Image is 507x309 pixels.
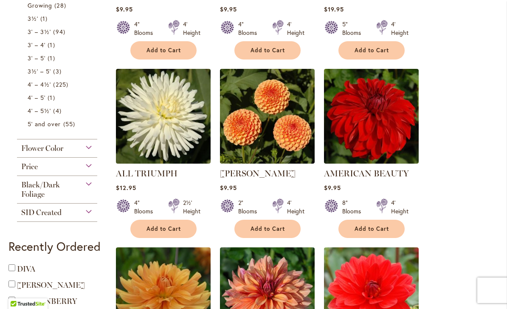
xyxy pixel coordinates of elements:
span: Black/Dark Foliage [21,180,60,199]
div: 4' Height [183,20,200,37]
a: 3' – 3½' 94 [28,27,89,36]
div: 2½' Height [183,198,200,215]
span: 3½' – 5' [28,67,51,75]
span: 4' – 4½' [28,80,51,88]
span: 4' – 5' [28,94,45,102]
span: 94 [53,27,67,36]
div: 4" Blooms [238,20,262,37]
span: 3 [53,67,63,76]
span: Add to Cart [355,225,389,232]
span: 1 [48,93,57,102]
a: 4' – 5' 1 [28,93,89,102]
a: 4' – 5½' 4 [28,106,89,115]
a: ALL TRIUMPH [116,168,177,179]
img: AMBER QUEEN [220,69,315,164]
span: 3' – 3½' [28,28,51,36]
span: $12.95 [116,184,136,192]
div: 4' Height [391,198,408,215]
a: 3' – 5' 1 [28,54,89,62]
span: 5' and over [28,120,61,128]
span: 3' – 5' [28,54,45,62]
img: ALL TRIUMPH [116,69,211,164]
a: [PERSON_NAME] [17,281,85,290]
a: DRAGONBERRY [17,297,77,306]
button: Add to Cart [130,220,197,238]
div: 4' Height [391,20,408,37]
a: 3' – 4' 1 [28,40,89,49]
span: Price [21,162,38,171]
button: Add to Cart [338,220,405,238]
a: 3½' 1 [28,14,89,23]
span: 1 [48,40,57,49]
a: 3½' – 5' 3 [28,67,89,76]
span: 3' – 4' [28,41,45,49]
button: Add to Cart [130,41,197,60]
a: AMERICAN BEAUTY [324,157,419,165]
a: DIVA [17,264,35,274]
span: $9.95 [324,184,341,192]
span: Flower Color [21,144,63,153]
button: Add to Cart [338,41,405,60]
span: Add to Cart [355,47,389,54]
span: 55 [63,119,77,128]
div: 4' Height [287,20,304,37]
span: 28 [54,1,68,10]
span: 1 [40,14,50,23]
span: SID Created [21,208,62,217]
span: 225 [53,80,70,89]
a: 4' – 4½' 225 [28,80,89,89]
a: AMBER QUEEN [220,157,315,165]
a: 5' and over 55 [28,119,89,128]
a: [PERSON_NAME] [220,168,296,179]
span: $9.95 [116,5,133,13]
img: AMERICAN BEAUTY [324,69,419,164]
span: Add to Cart [146,225,181,232]
span: 4 [53,106,63,115]
span: Add to Cart [251,225,285,232]
div: 4' Height [287,198,304,215]
span: Add to Cart [146,47,181,54]
div: 4" Blooms [134,20,158,37]
strong: Recently Ordered [8,238,101,254]
span: 1 [48,54,57,62]
span: 3½' [28,14,38,23]
button: Add to Cart [234,220,301,238]
button: Add to Cart [234,41,301,60]
iframe: Launch Accessibility Center [6,279,30,303]
span: $9.95 [220,5,237,13]
div: 4" Blooms [134,198,158,215]
a: AMERICAN BEAUTY [324,168,409,179]
div: 8" Blooms [342,198,366,215]
div: 5" Blooms [342,20,366,37]
span: $19.95 [324,5,344,13]
span: $9.95 [220,184,237,192]
a: ALL TRIUMPH [116,157,211,165]
span: Add to Cart [251,47,285,54]
span: 4' – 5½' [28,107,51,115]
div: 2" Blooms [238,198,262,215]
